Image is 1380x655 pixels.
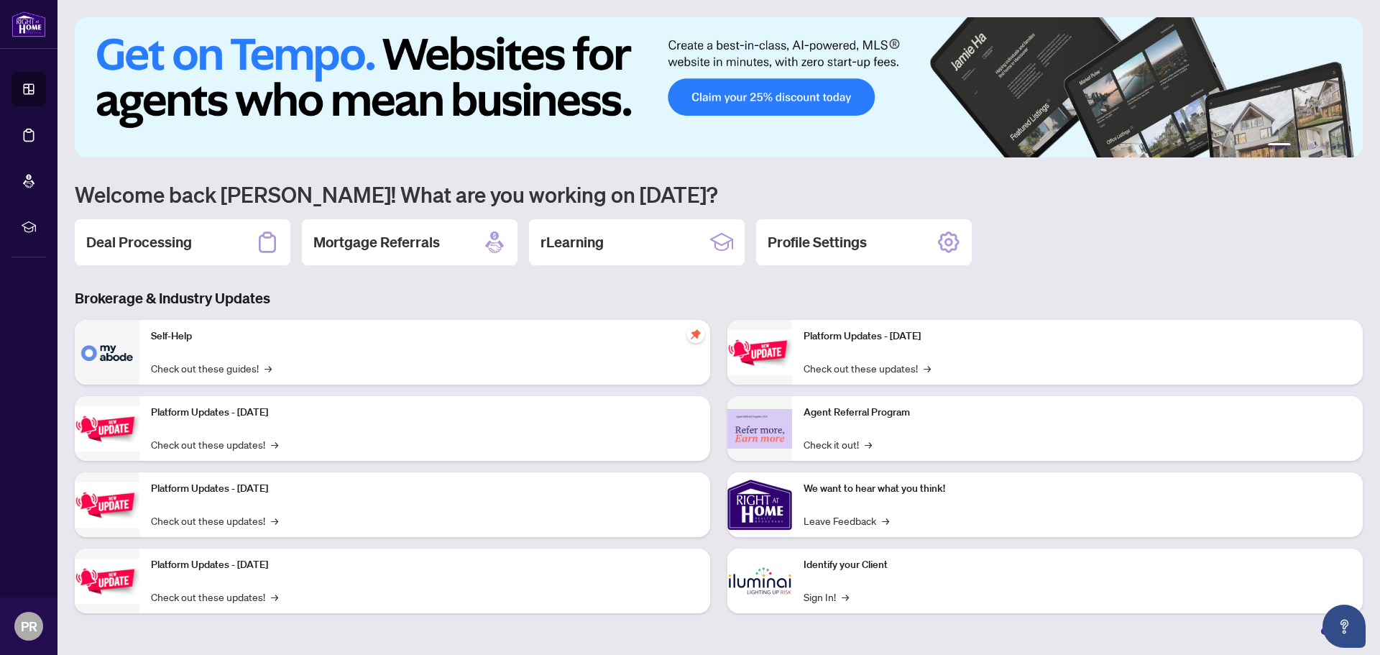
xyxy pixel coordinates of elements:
[151,589,278,605] a: Check out these updates!→
[804,405,1351,421] p: Agent Referral Program
[1343,143,1348,149] button: 6
[1268,143,1291,149] button: 1
[151,513,278,528] a: Check out these updates!→
[842,589,849,605] span: →
[151,360,272,376] a: Check out these guides!→
[75,17,1363,157] img: Slide 0
[727,409,792,449] img: Agent Referral Program
[804,481,1351,497] p: We want to hear what you think!
[804,589,849,605] a: Sign In!→
[768,232,867,252] h2: Profile Settings
[804,557,1351,573] p: Identify your Client
[21,616,37,636] span: PR
[75,482,139,528] img: Platform Updates - July 21, 2025
[1308,143,1314,149] button: 3
[264,360,272,376] span: →
[11,11,46,37] img: logo
[313,232,440,252] h2: Mortgage Referrals
[540,232,604,252] h2: rLearning
[1320,143,1325,149] button: 4
[75,180,1363,208] h1: Welcome back [PERSON_NAME]! What are you working on [DATE]?
[727,330,792,375] img: Platform Updates - June 23, 2025
[727,472,792,537] img: We want to hear what you think!
[271,513,278,528] span: →
[804,513,889,528] a: Leave Feedback→
[727,549,792,613] img: Identify your Client
[1297,143,1302,149] button: 2
[271,436,278,452] span: →
[271,589,278,605] span: →
[151,436,278,452] a: Check out these updates!→
[151,405,699,421] p: Platform Updates - [DATE]
[1331,143,1337,149] button: 5
[75,559,139,604] img: Platform Updates - July 8, 2025
[687,326,704,343] span: pushpin
[151,481,699,497] p: Platform Updates - [DATE]
[151,557,699,573] p: Platform Updates - [DATE]
[804,360,931,376] a: Check out these updates!→
[86,232,192,252] h2: Deal Processing
[865,436,872,452] span: →
[75,406,139,452] img: Platform Updates - September 16, 2025
[1322,605,1366,648] button: Open asap
[75,288,1363,308] h3: Brokerage & Industry Updates
[804,436,872,452] a: Check it out!→
[924,360,931,376] span: →
[151,329,699,344] p: Self-Help
[804,329,1351,344] p: Platform Updates - [DATE]
[75,320,139,385] img: Self-Help
[882,513,889,528] span: →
